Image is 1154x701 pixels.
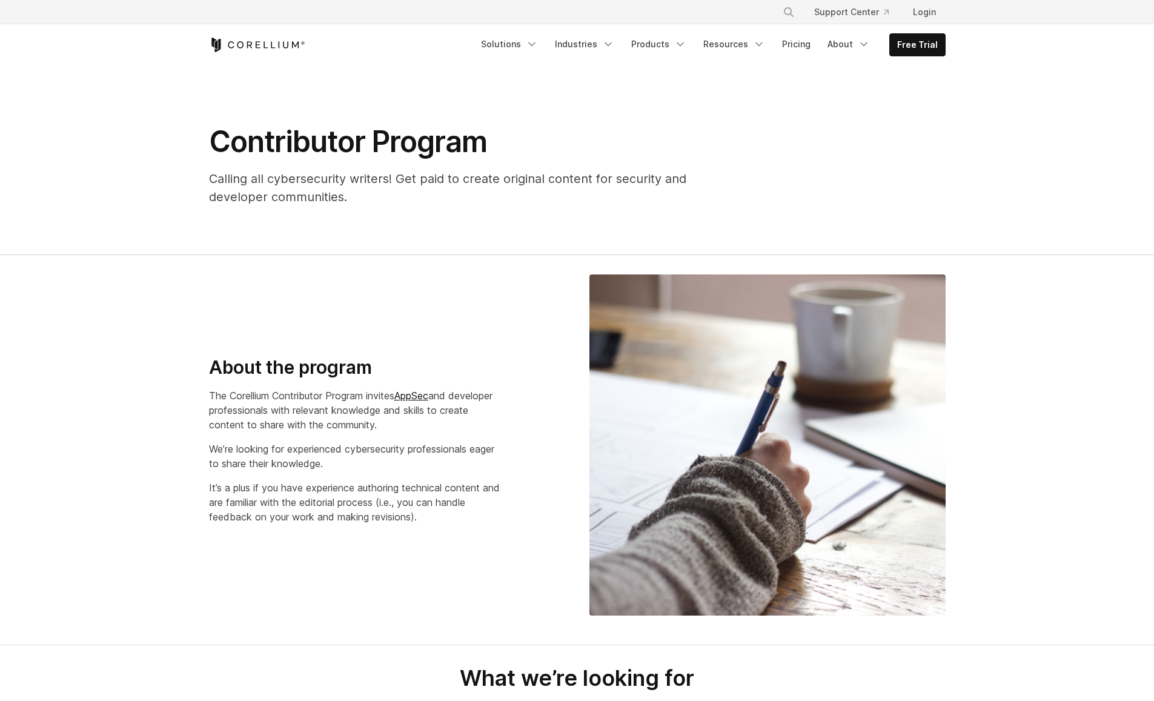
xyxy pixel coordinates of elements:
a: Support Center [804,1,898,23]
p: The Corellium Contributor Program invites and developer professionals with relevant knowledge and... [209,388,505,432]
img: Person writing notes at desk with coffee, representing mobile security research or app testing do... [589,274,946,616]
div: Navigation Menu [768,1,946,23]
a: Login [903,1,946,23]
a: Corellium Home [209,38,305,52]
a: Resources [696,33,772,55]
p: Calling all cybersecurity writers! Get paid to create original content for security and developer... [209,170,721,206]
a: Solutions [474,33,545,55]
button: Search [778,1,800,23]
a: Industries [548,33,622,55]
p: We’re looking for experienced cybersecurity professionals eager to share their knowledge. [209,442,505,471]
a: About [820,33,877,55]
a: AppSec [394,390,428,402]
div: Navigation Menu [474,33,946,56]
a: Products [624,33,694,55]
h1: Contributor Program [209,124,721,160]
h3: About the program [209,356,505,379]
a: Pricing [775,33,818,55]
h2: What we’re looking for [272,665,882,692]
p: It’s a plus if you have experience authoring technical content and are familiar with the editoria... [209,480,505,524]
a: Free Trial [890,34,945,56]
